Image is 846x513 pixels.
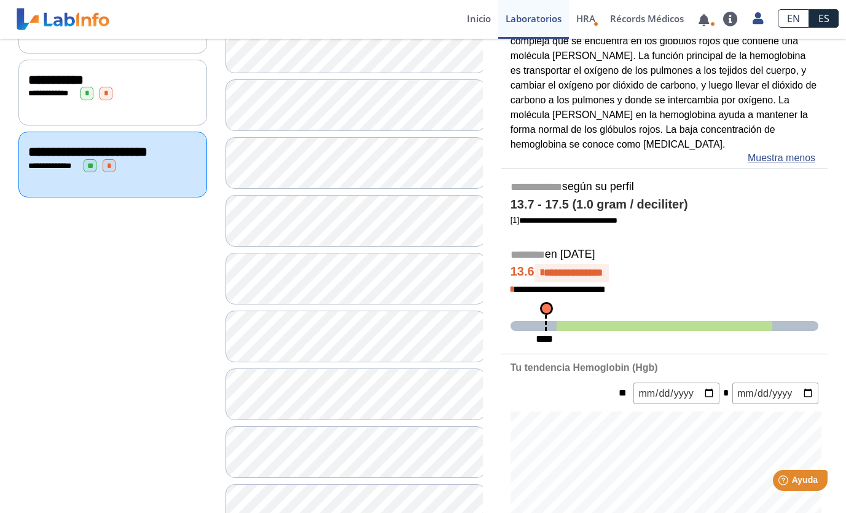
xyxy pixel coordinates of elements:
[511,215,617,225] a: [1]
[576,12,595,25] span: HRA
[511,180,818,194] h5: según su perfil
[511,248,818,262] h5: en [DATE]
[737,465,832,499] iframe: Help widget launcher
[748,151,815,165] a: Muestra menos
[511,19,818,151] p: La hemoglobina (a veces abreviada como Hb) es una proteína compleja que se encuentra en los glóbu...
[511,197,818,212] h4: 13.7 - 17.5 (1.0 gram / deciliter)
[511,264,818,282] h4: 13.6
[778,9,809,28] a: EN
[633,383,719,404] input: mm/dd/yyyy
[809,9,839,28] a: ES
[511,362,658,373] b: Tu tendencia Hemoglobin (Hgb)
[732,383,818,404] input: mm/dd/yyyy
